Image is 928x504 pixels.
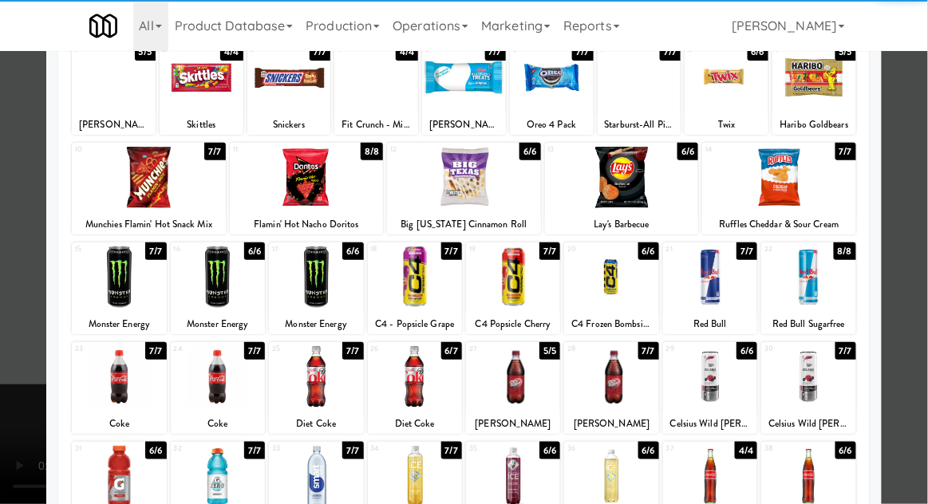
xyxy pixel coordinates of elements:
[174,242,218,256] div: 16
[835,143,856,160] div: 7/7
[396,43,418,61] div: 4/4
[469,242,513,256] div: 19
[72,115,156,135] div: [PERSON_NAME] Big Cup
[772,43,856,135] div: 95/5Haribo Goldbears
[272,442,316,455] div: 33
[638,442,659,459] div: 6/6
[422,43,506,135] div: 57/7[PERSON_NAME] [PERSON_NAME] Krispies Treat
[510,43,594,135] div: 67/7Oreo 4 Pack
[548,143,622,156] div: 13
[685,115,768,135] div: Twix
[736,242,757,260] div: 7/7
[485,43,506,61] div: 7/7
[567,414,656,434] div: [PERSON_NAME]
[72,242,166,334] div: 157/7Monster Energy
[72,314,166,334] div: Monster Energy
[269,242,363,334] div: 176/6Monster Energy
[72,43,156,135] div: 15/5[PERSON_NAME] Big Cup
[145,442,166,459] div: 6/6
[677,143,698,160] div: 6/6
[735,442,757,459] div: 4/4
[233,143,306,156] div: 11
[171,414,265,434] div: Coke
[342,242,363,260] div: 6/6
[834,242,856,260] div: 8/8
[702,143,856,234] div: 147/7Ruffles Cheddar & Sour Cream
[271,414,361,434] div: Diet Coke
[545,143,699,234] div: 136/6Lay's Barbecue
[685,43,768,135] div: 86/6Twix
[638,242,659,260] div: 6/6
[705,143,779,156] div: 14
[441,342,462,360] div: 6/7
[75,242,119,256] div: 15
[835,342,856,360] div: 7/7
[441,242,462,260] div: 7/7
[466,314,560,334] div: C4 Popsicle Cherry
[75,143,148,156] div: 10
[230,143,384,234] div: 118/8Flamin' Hot Nacho Doritos
[761,242,855,334] div: 228/8Red Bull Sugarfree
[547,215,697,234] div: Lay's Barbecue
[337,115,416,135] div: Fit Crunch - Milk & Cookies
[772,115,856,135] div: Haribo Goldbears
[72,414,166,434] div: Coke
[390,143,464,156] div: 12
[334,115,418,135] div: Fit Crunch - Milk & Cookies
[232,215,381,234] div: Flamin' Hot Nacho Doritos
[174,342,218,356] div: 24
[663,242,757,334] div: 217/7Red Bull
[567,314,656,334] div: C4 Frozen Bombsicle
[572,43,593,61] div: 7/7
[247,43,331,135] div: 37/7Snickers
[425,115,503,135] div: [PERSON_NAME] [PERSON_NAME] Krispies Treat
[244,442,265,459] div: 7/7
[74,314,164,334] div: Monster Energy
[775,115,854,135] div: Haribo Goldbears
[271,314,361,334] div: Monster Energy
[539,442,560,459] div: 6/6
[74,414,164,434] div: Coke
[368,314,462,334] div: C4 - Popsicle Grape
[272,242,316,256] div: 17
[269,342,363,434] div: 257/7Diet Coke
[361,143,383,160] div: 8/8
[567,242,611,256] div: 20
[342,342,363,360] div: 7/7
[761,314,855,334] div: Red Bull Sugarfree
[512,115,591,135] div: Oreo 4 Pack
[310,43,330,61] div: 7/7
[371,342,415,356] div: 26
[72,215,226,234] div: Munchies Flamin' Hot Snack Mix
[705,215,854,234] div: Ruffles Cheddar & Sour Cream
[835,442,856,459] div: 6/6
[666,242,710,256] div: 21
[564,342,658,434] div: 287/7[PERSON_NAME]
[135,43,156,61] div: 5/5
[466,242,560,334] div: 197/7C4 Popsicle Cherry
[368,242,462,334] div: 187/7C4 - Popsicle Grape
[764,414,853,434] div: Celsius Wild [PERSON_NAME]
[665,314,755,334] div: Red Bull
[468,314,558,334] div: C4 Popsicle Cherry
[598,43,681,135] div: 77/7Starburst-All Pink
[665,414,755,434] div: Celsius Wild [PERSON_NAME]
[244,342,265,360] div: 7/7
[389,215,539,234] div: Big [US_STATE] Cinnamon Roll
[702,215,856,234] div: Ruffles Cheddar & Sour Cream
[173,414,263,434] div: Coke
[230,215,384,234] div: Flamin' Hot Nacho Doritos
[666,442,710,455] div: 37
[204,143,225,160] div: 7/7
[598,115,681,135] div: Starburst-All Pink
[564,242,658,334] div: 206/6C4 Frozen Bombsicle
[74,215,223,234] div: Munchies Flamin' Hot Snack Mix
[145,242,166,260] div: 7/7
[173,314,263,334] div: Monster Energy
[545,215,699,234] div: Lay's Barbecue
[72,342,166,434] div: 237/7Coke
[269,414,363,434] div: Diet Coke
[761,342,855,434] div: 307/7Celsius Wild [PERSON_NAME]
[171,242,265,334] div: 166/6Monster Energy
[539,242,560,260] div: 7/7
